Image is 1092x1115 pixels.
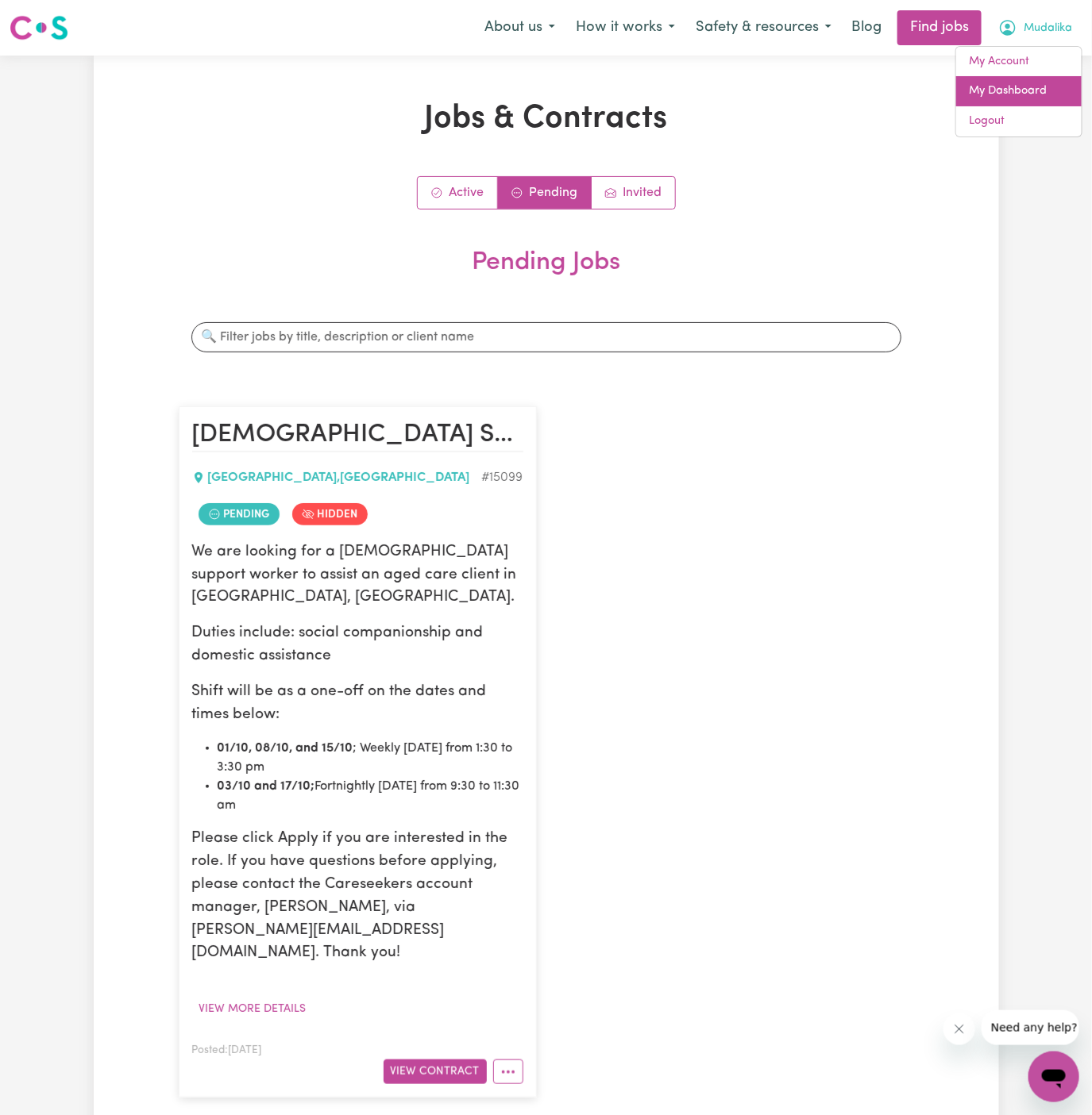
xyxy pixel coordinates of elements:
p: Duties include: social companionship and domestic assistance [192,622,523,668]
div: My Account [955,46,1082,137]
strong: 01/10, 08/10, and 15/10 [218,742,353,755]
img: Careseekers logo [10,13,68,42]
span: Job is hidden [292,503,368,525]
h2: Pending Jobs [179,248,914,303]
iframe: Message from company [982,1010,1079,1045]
p: We are looking for a [DEMOGRAPHIC_DATA] support worker to assist an aged care client in [GEOGRAPH... [192,541,523,609]
a: Careseekers logo [10,10,68,46]
a: My Account [956,47,1082,77]
input: 🔍 Filter jobs by title, description or client name [191,322,901,352]
a: Active jobs [418,177,498,209]
h1: Jobs & Contracts [179,100,914,138]
iframe: Close message [943,1013,975,1045]
div: Job ID #15099 [482,468,523,487]
span: Mudalika [1024,20,1072,37]
li: ; Weekly [DATE] from 1:30 to 3:30 pm [218,739,523,777]
button: My Account [988,11,1082,44]
button: View more details [192,997,314,1021]
li: Fortnightly [DATE] from 9:30 to 11:30 am [218,777,523,815]
strong: 03/10 and 17/10; [218,780,315,793]
iframe: Button to launch messaging window [1028,1052,1079,1102]
a: My Dashboard [956,76,1082,106]
button: Safety & resources [685,11,842,44]
p: Please click Apply if you are interested in the role. If you have questions before applying, plea... [192,828,523,965]
button: More options [493,1059,523,1084]
button: How it works [565,11,685,44]
span: Job contract pending review by care worker [199,503,280,525]
span: Posted: [DATE] [192,1045,262,1055]
a: Blog [842,10,891,45]
a: Job invitations [592,177,675,209]
button: View Contract [384,1059,487,1084]
a: Contracts pending review [498,177,592,209]
h2: Female Support Worker Needed In Baulkham Hills, NSW. [192,420,523,452]
a: Find jobs [897,10,982,45]
p: Shift will be as a one-off on the dates and times below: [192,681,523,727]
div: [GEOGRAPHIC_DATA] , [GEOGRAPHIC_DATA] [192,468,482,487]
button: About us [474,11,565,44]
a: Logout [956,106,1082,136]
